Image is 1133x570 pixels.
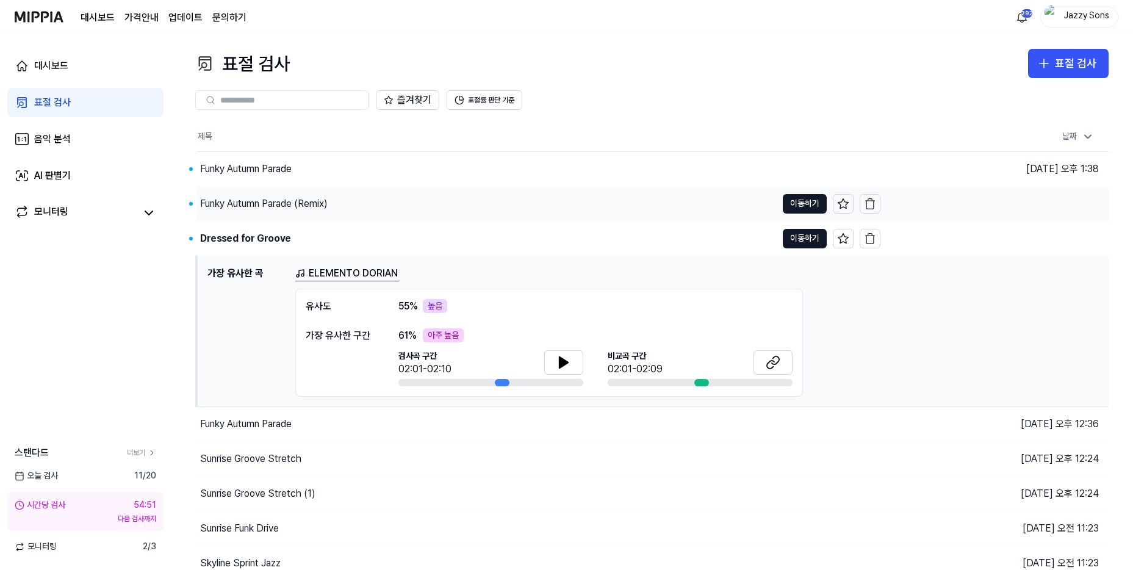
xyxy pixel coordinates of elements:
[134,499,156,511] div: 54:51
[398,328,417,343] span: 61 %
[200,231,291,246] div: Dressed for Groove
[200,521,279,536] div: Sunrise Funk Drive
[7,124,164,154] a: 음악 분석
[15,470,58,482] span: 오늘 검사
[207,266,286,397] h1: 가장 유사한 곡
[196,122,880,151] th: 제목
[7,161,164,190] a: AI 판별기
[880,442,1109,477] td: [DATE] 오후 12:24
[200,417,292,431] div: Funky Autumn Parade
[1055,55,1096,73] div: 표절 검사
[200,486,315,501] div: Sunrise Groove Stretch (1)
[1028,49,1109,78] button: 표절 검사
[15,514,156,524] div: 다음 검사까지
[880,151,1109,186] td: [DATE] 오후 1:38
[15,204,137,222] a: 모니터링
[1040,7,1118,27] button: profileJazzy Sons
[1012,7,1032,27] button: 알림292
[124,10,159,25] button: 가격안내
[1015,10,1029,24] img: 알림
[1063,10,1110,23] div: Jazzy Sons
[306,299,374,314] div: 유사도
[783,229,827,248] button: 이동하기
[880,511,1109,546] td: [DATE] 오전 11:23
[608,362,663,377] div: 02:01-02:09
[81,10,115,25] a: 대시보드
[34,95,71,110] div: 표절 검사
[200,197,328,211] div: Funky Autumn Parade (Remix)
[423,299,447,314] div: 높음
[34,204,68,222] div: 모니터링
[15,446,49,460] span: 스탠다드
[7,88,164,117] a: 표절 검사
[15,541,57,553] span: 모니터링
[398,350,451,363] span: 검사곡 구간
[880,186,1109,221] td: [DATE] 오후 1:34
[7,51,164,81] a: 대시보드
[295,266,399,281] a: ELEMENTO DORIAN
[15,499,65,511] div: 시간당 검사
[1045,5,1059,29] img: profile
[200,452,301,466] div: Sunrise Groove Stretch
[398,299,418,314] span: 55 %
[880,221,1109,256] td: [DATE] 오후 1:33
[143,541,156,553] span: 2 / 3
[168,10,203,25] a: 업데이트
[195,49,290,78] div: 표절 검사
[608,350,663,363] span: 비교곡 구간
[34,132,71,146] div: 음악 분석
[398,362,451,377] div: 02:01-02:10
[34,168,71,183] div: AI 판별기
[34,59,68,73] div: 대시보드
[423,328,464,343] div: 아주 높음
[127,448,156,458] a: 더보기
[880,477,1109,511] td: [DATE] 오후 12:24
[376,90,439,110] button: 즐겨찾기
[1057,127,1099,146] div: 날짜
[880,407,1109,442] td: [DATE] 오후 12:36
[200,162,292,176] div: Funky Autumn Parade
[212,10,246,25] a: 문의하기
[447,90,522,110] button: 표절률 판단 기준
[1021,9,1033,18] div: 292
[306,328,374,343] div: 가장 유사한 구간
[134,470,156,482] span: 11 / 20
[783,194,827,214] button: 이동하기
